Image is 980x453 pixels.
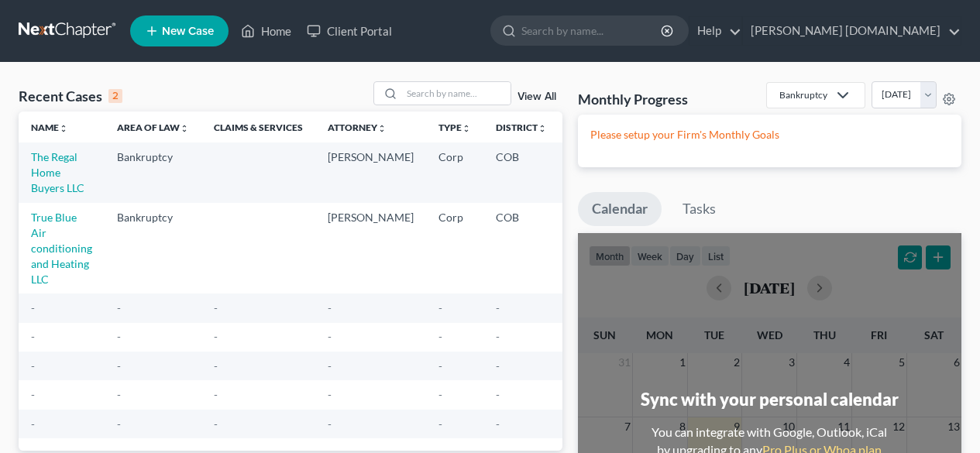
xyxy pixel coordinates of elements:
[438,417,442,431] span: -
[19,87,122,105] div: Recent Cases
[426,142,483,202] td: Corp
[214,359,218,372] span: -
[108,89,122,103] div: 2
[590,127,949,142] p: Please setup your Firm's Monthly Goals
[328,122,387,133] a: Attorneyunfold_more
[299,17,400,45] a: Client Portal
[578,90,688,108] h3: Monthly Progress
[402,82,511,105] input: Search by name...
[31,388,35,401] span: -
[521,16,663,45] input: Search by name...
[483,142,559,202] td: COB
[117,330,121,343] span: -
[438,122,471,133] a: Typeunfold_more
[117,359,121,372] span: -
[328,417,332,431] span: -
[31,150,84,194] a: The Regal Home Buyers LLC
[233,17,299,45] a: Home
[578,192,662,226] a: Calendar
[214,388,218,401] span: -
[462,124,471,133] i: unfold_more
[496,388,500,401] span: -
[377,124,387,133] i: unfold_more
[31,417,35,431] span: -
[117,417,121,431] span: -
[538,124,547,133] i: unfold_more
[59,124,68,133] i: unfold_more
[31,301,35,314] span: -
[214,417,218,431] span: -
[31,211,92,286] a: True Blue Air conditioning and Heating LLC
[496,301,500,314] span: -
[328,301,332,314] span: -
[315,142,426,202] td: [PERSON_NAME]
[328,388,332,401] span: -
[31,330,35,343] span: -
[641,387,899,411] div: Sync with your personal calendar
[669,192,730,226] a: Tasks
[117,388,121,401] span: -
[438,359,442,372] span: -
[438,301,442,314] span: -
[779,88,827,101] div: Bankruptcy
[483,203,559,293] td: COB
[201,112,315,142] th: Claims & Services
[496,417,500,431] span: -
[518,91,556,102] a: View All
[214,301,218,314] span: -
[438,330,442,343] span: -
[689,17,741,45] a: Help
[117,122,189,133] a: Area of Lawunfold_more
[426,203,483,293] td: Corp
[496,330,500,343] span: -
[559,142,637,202] td: 7
[438,388,442,401] span: -
[559,203,637,293] td: 11
[328,330,332,343] span: -
[105,203,201,293] td: Bankruptcy
[105,142,201,202] td: Bankruptcy
[315,203,426,293] td: [PERSON_NAME]
[328,359,332,372] span: -
[117,301,121,314] span: -
[162,26,214,37] span: New Case
[31,359,35,372] span: -
[180,124,189,133] i: unfold_more
[496,359,500,372] span: -
[496,122,547,133] a: Districtunfold_more
[214,330,218,343] span: -
[743,17,961,45] a: [PERSON_NAME] [DOMAIN_NAME]
[31,122,68,133] a: Nameunfold_more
